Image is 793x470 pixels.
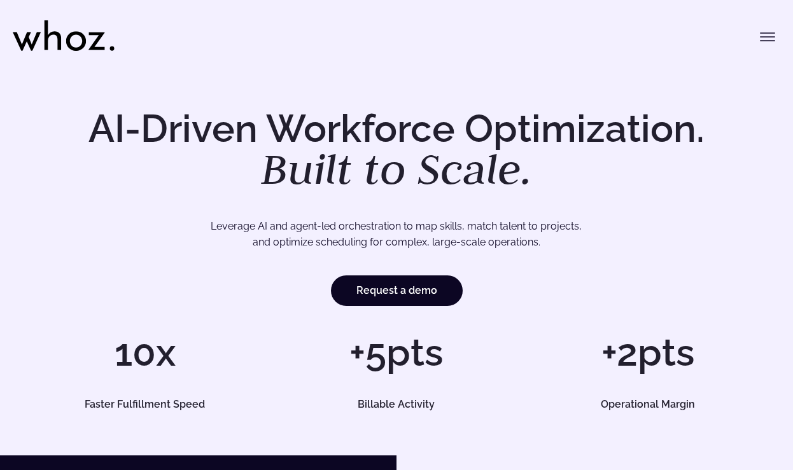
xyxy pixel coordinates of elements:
[38,399,253,410] h5: Faster Fulfillment Speed
[261,141,532,197] em: Built to Scale.
[331,275,463,306] a: Request a demo
[277,333,516,371] h1: +5pts
[755,24,780,50] button: Toggle menu
[62,218,730,251] p: Leverage AI and agent-led orchestration to map skills, match talent to projects, and optimize sch...
[540,399,755,410] h5: Operational Margin
[71,109,722,191] h1: AI-Driven Workforce Optimization.
[289,399,504,410] h5: Billable Activity
[25,333,264,371] h1: 10x
[529,333,768,371] h1: +2pts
